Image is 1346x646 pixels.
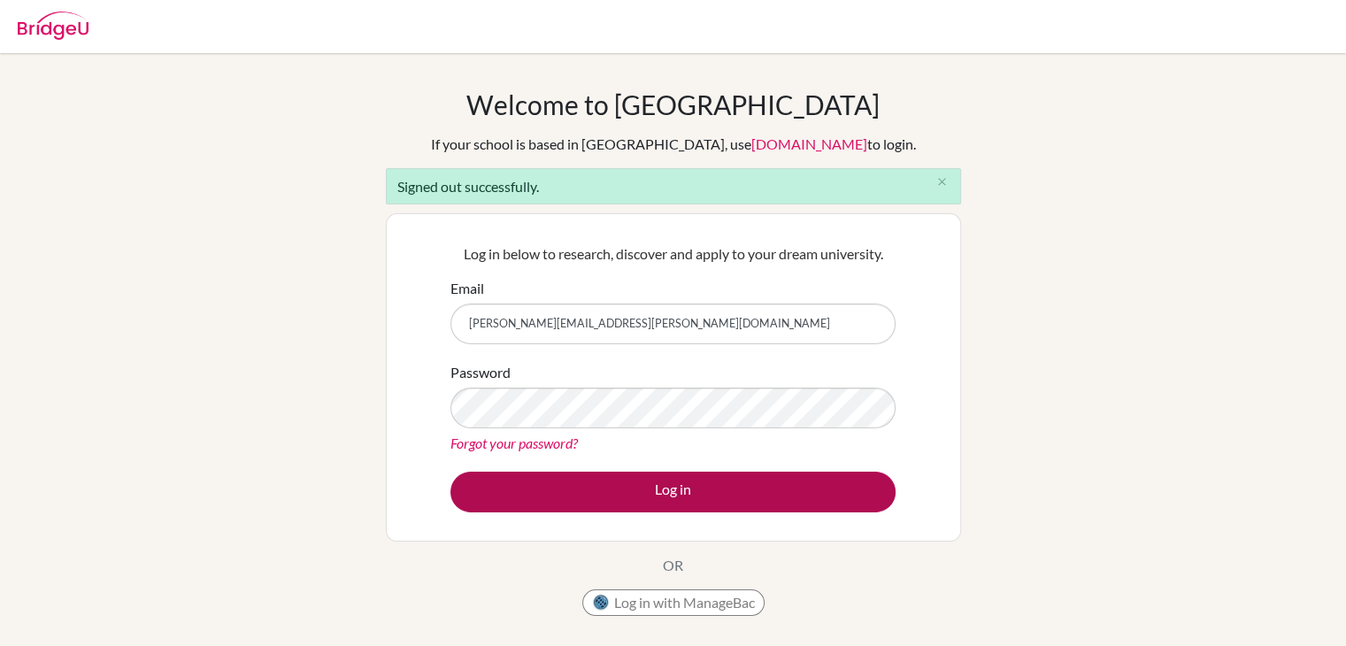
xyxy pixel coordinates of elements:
i: close [935,175,949,188]
p: Log in below to research, discover and apply to your dream university. [450,243,896,265]
div: Signed out successfully. [386,168,961,204]
div: If your school is based in [GEOGRAPHIC_DATA], use to login. [431,134,916,155]
label: Password [450,362,511,383]
label: Email [450,278,484,299]
button: Log in with ManageBac [582,589,765,616]
button: Log in [450,472,896,512]
button: Close [925,169,960,196]
a: Forgot your password? [450,435,578,451]
h1: Welcome to [GEOGRAPHIC_DATA] [466,88,880,120]
a: [DOMAIN_NAME] [751,135,867,152]
img: Bridge-U [18,12,88,40]
p: OR [663,555,683,576]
